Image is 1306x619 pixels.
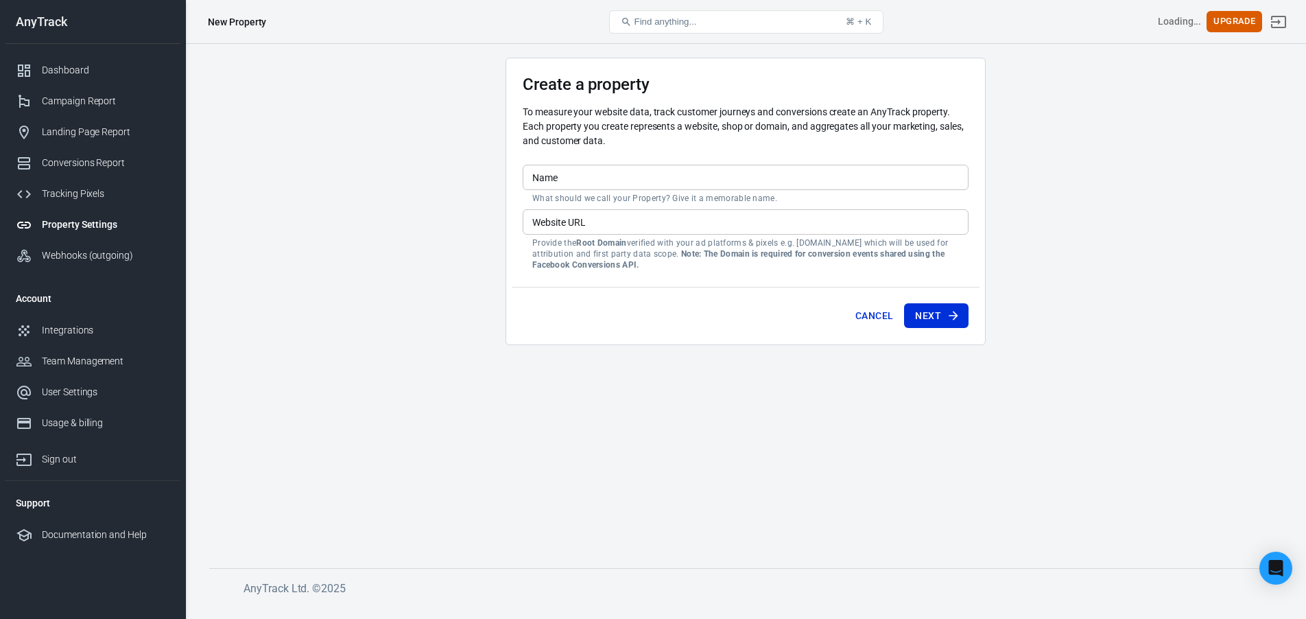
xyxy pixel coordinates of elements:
[5,240,180,271] a: Webhooks (outgoing)
[634,16,697,27] span: Find anything...
[1259,552,1292,585] div: Open Intercom Messenger
[42,416,169,430] div: Usage & billing
[42,187,169,201] div: Tracking Pixels
[5,55,180,86] a: Dashboard
[42,218,169,232] div: Property Settings
[5,439,180,475] a: Sign out
[5,16,180,28] div: AnyTrack
[42,354,169,369] div: Team Management
[42,94,169,108] div: Campaign Report
[5,178,180,209] a: Tracking Pixels
[5,346,180,377] a: Team Management
[1262,5,1295,38] a: Sign out
[42,528,169,542] div: Documentation and Help
[5,408,180,439] a: Usage & billing
[5,315,180,346] a: Integrations
[42,452,169,467] div: Sign out
[846,16,871,27] div: ⌘ + K
[609,10,883,34] button: Find anything...⌘ + K
[5,209,180,240] a: Property Settings
[532,237,959,270] p: Provide the verified with your ad platforms & pixels e.g. [DOMAIN_NAME] which will be used for at...
[42,323,169,338] div: Integrations
[532,193,959,204] p: What should we call your Property? Give it a memorable name.
[42,385,169,399] div: User Settings
[5,487,180,519] li: Support
[1158,14,1202,29] div: Account id: <>
[208,15,266,29] div: New Property
[850,303,899,329] button: Cancel
[42,248,169,263] div: Webhooks (outgoing)
[904,303,969,329] button: Next
[5,86,180,117] a: Campaign Report
[244,580,1272,597] h6: AnyTrack Ltd. © 2025
[5,282,180,315] li: Account
[5,377,180,408] a: User Settings
[523,165,969,190] input: Your Website Name
[532,249,945,270] strong: Note: The Domain is required for conversion events shared using the Facebook Conversions API.
[42,156,169,170] div: Conversions Report
[5,117,180,148] a: Landing Page Report
[5,148,180,178] a: Conversions Report
[42,63,169,78] div: Dashboard
[42,125,169,139] div: Landing Page Report
[576,238,626,248] strong: Root Domain
[1207,11,1262,32] button: Upgrade
[523,75,969,94] h3: Create a property
[523,209,969,235] input: example.com
[523,105,969,148] p: To measure your website data, track customer journeys and conversions create an AnyTrack property...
